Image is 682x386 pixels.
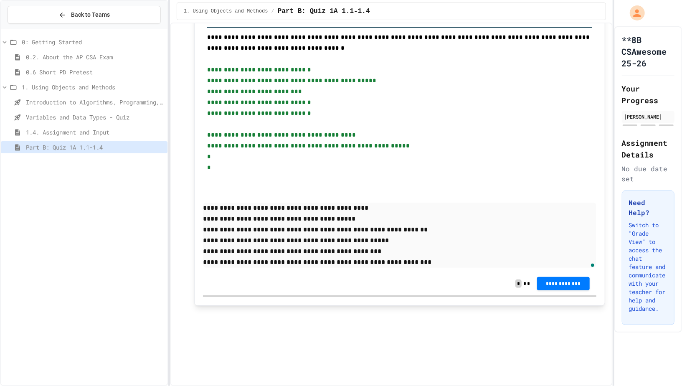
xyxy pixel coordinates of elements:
[26,113,164,122] span: Variables and Data Types - Quiz
[71,10,110,19] span: Back to Teams
[26,68,164,76] span: 0.6 Short PD Pretest
[271,8,274,15] span: /
[622,83,675,106] h2: Your Progress
[622,164,675,184] div: No due date set
[203,203,596,268] div: To enrich screen reader interactions, please activate Accessibility in Grammarly extension settings
[629,198,668,218] h3: Need Help?
[621,3,647,23] div: My Account
[624,113,672,120] div: [PERSON_NAME]
[622,34,675,69] h1: **8B CSAwesome 25-26
[26,128,164,137] span: 1.4. Assignment and Input
[278,6,370,16] span: Part B: Quiz 1A 1.1-1.4
[184,8,268,15] span: 1. Using Objects and Methods
[26,98,164,107] span: Introduction to Algorithms, Programming, and Compilers
[22,38,164,46] span: 0: Getting Started
[26,53,164,61] span: 0.2. About the AP CSA Exam
[629,221,668,313] p: Switch to "Grade View" to access the chat feature and communicate with your teacher for help and ...
[622,137,675,160] h2: Assignment Details
[26,143,164,152] span: Part B: Quiz 1A 1.1-1.4
[8,6,161,24] button: Back to Teams
[22,83,164,91] span: 1. Using Objects and Methods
